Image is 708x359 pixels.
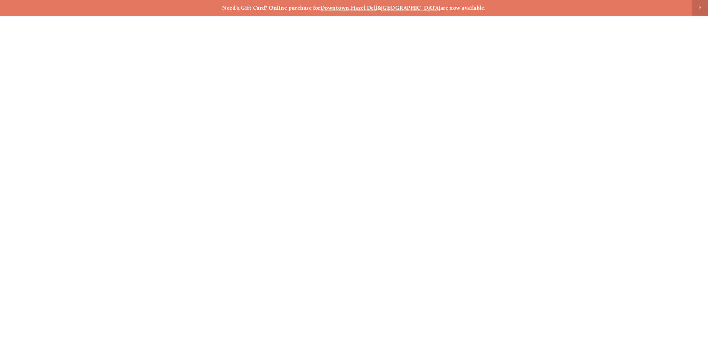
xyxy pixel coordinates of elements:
[222,4,321,11] strong: Need a Gift Card? Online purchase for
[351,4,377,11] a: Hazel Dell
[381,4,440,11] a: [GEOGRAPHIC_DATA]
[349,4,351,11] strong: ,
[377,4,381,11] strong: &
[321,4,349,11] a: Downtown
[440,4,486,11] strong: are now available.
